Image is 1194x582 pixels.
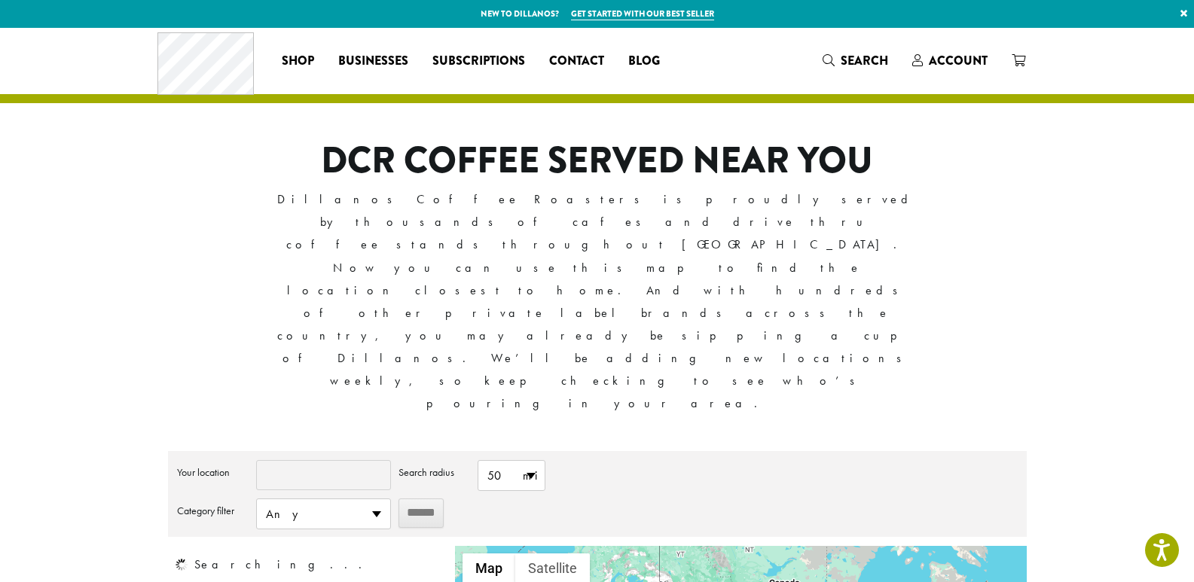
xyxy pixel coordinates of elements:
span: 50 mi [478,461,545,490]
a: Search [811,48,900,73]
span: Businesses [338,52,408,71]
span: Any [257,499,390,529]
span: Shop [282,52,314,71]
label: Search radius [399,460,470,484]
a: Shop [270,49,326,73]
img: ajax-loader.gif [176,559,188,571]
a: Get started with our best seller [571,8,714,20]
span: Contact [549,52,604,71]
span: Search [841,52,888,69]
h1: DCR COFFEE SERVED NEAR YOU [275,139,919,183]
p: Dillanos Coffee Roasters is proudly served by thousands of cafes and drive thru coffee stands thr... [275,188,919,415]
span: Blog [628,52,660,71]
span: Account [929,52,988,69]
label: Your location [177,460,249,484]
label: Category filter [177,498,249,523]
span: Subscriptions [432,52,525,71]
